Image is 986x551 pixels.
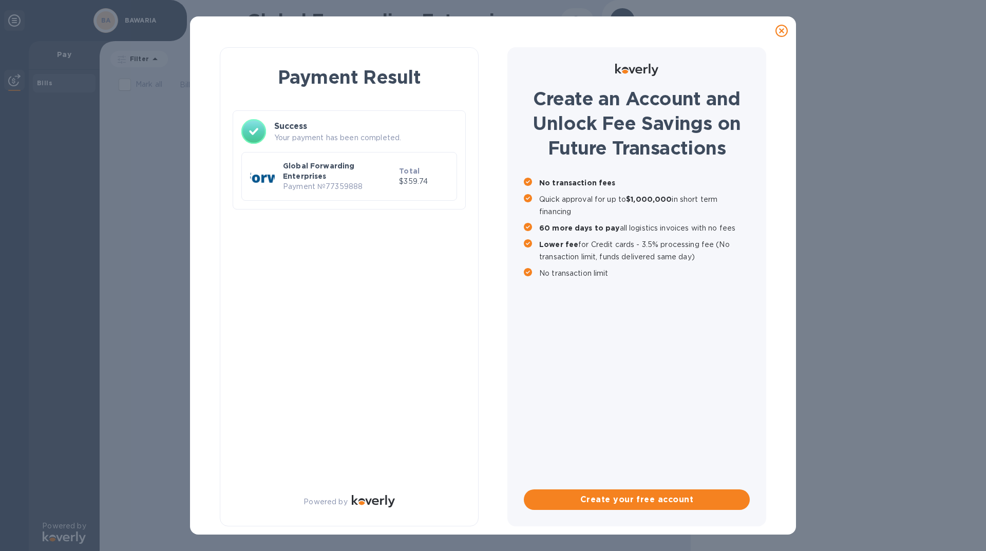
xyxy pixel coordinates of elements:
b: No transaction fees [539,179,616,187]
p: all logistics invoices with no fees [539,222,750,234]
h1: Payment Result [237,64,462,90]
p: $359.74 [399,176,448,187]
img: Logo [615,64,658,76]
b: Total [399,167,420,175]
p: for Credit cards - 3.5% processing fee (No transaction limit, funds delivered same day) [539,238,750,263]
p: Quick approval for up to in short term financing [539,193,750,218]
img: Logo [352,495,395,507]
b: Lower fee [539,240,578,249]
b: $1,000,000 [626,195,672,203]
span: Create your free account [532,493,742,506]
p: Your payment has been completed. [274,132,457,143]
h3: Success [274,120,457,132]
button: Create your free account [524,489,750,510]
p: Payment № 77359888 [283,181,395,192]
p: Global Forwarding Enterprises [283,161,395,181]
p: No transaction limit [539,267,750,279]
b: 60 more days to pay [539,224,620,232]
p: Powered by [304,497,347,507]
h1: Create an Account and Unlock Fee Savings on Future Transactions [524,86,750,160]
